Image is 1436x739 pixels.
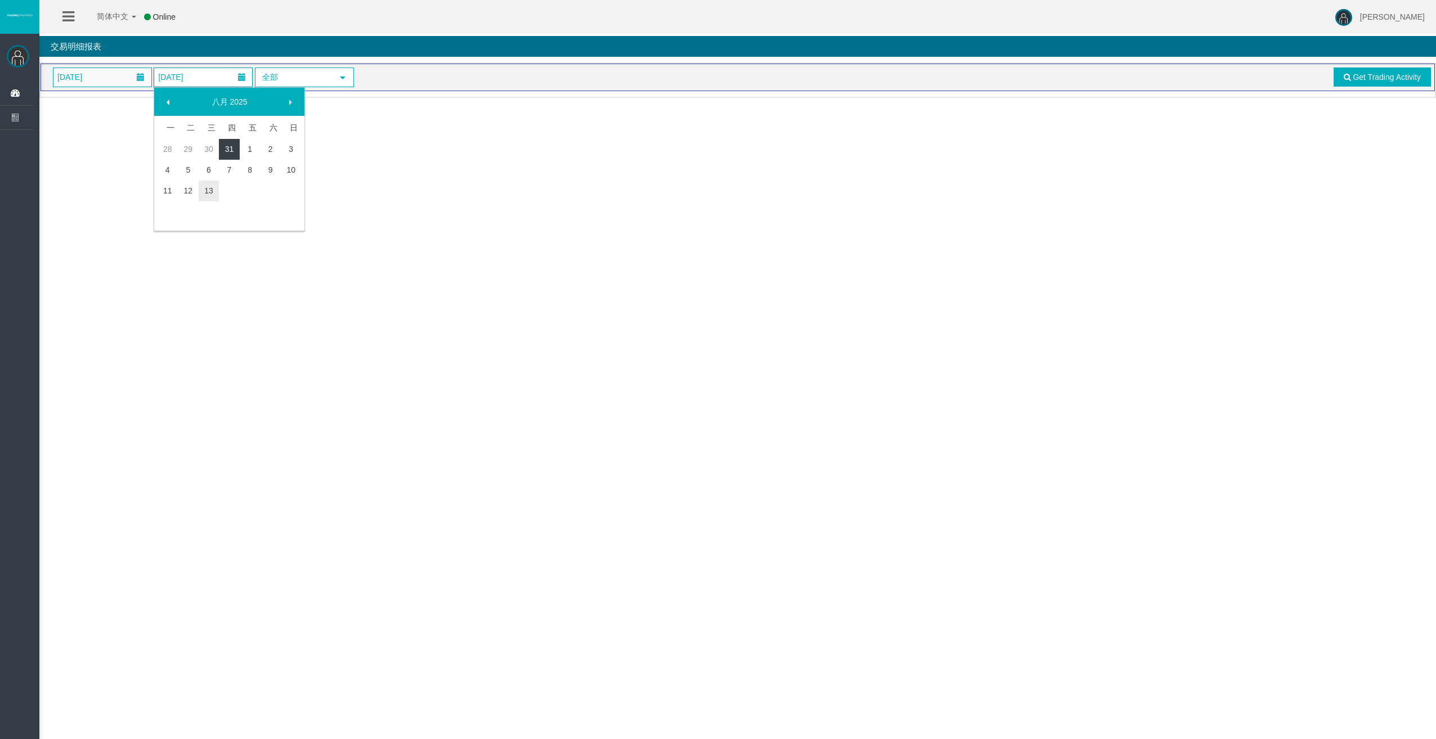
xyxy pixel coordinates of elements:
[1353,73,1421,82] span: Get Trading Activity
[260,118,281,139] th: 星期六
[178,160,199,180] a: 5
[178,139,199,159] a: 29
[6,13,34,17] img: logo.svg
[153,12,176,21] span: Online
[199,118,219,139] th: 星期三
[281,160,302,180] a: 10
[178,181,199,201] a: 12
[219,160,240,180] a: 7
[240,118,261,139] th: 星期五
[199,139,219,159] a: 30
[157,181,178,201] a: 11
[1360,12,1425,21] span: [PERSON_NAME]
[338,73,347,82] span: select
[240,160,261,180] a: 8
[39,36,1436,57] h4: 交易明细报表
[181,92,278,112] a: 八月 2025
[219,118,240,139] th: 星期四
[256,69,333,86] span: 全部
[178,118,199,139] th: 星期二
[281,139,302,159] a: 3
[240,139,261,159] a: 1
[157,160,178,180] a: 4
[281,118,302,139] th: 星期日
[155,69,186,85] span: [DATE]
[260,160,281,180] a: 9
[54,69,86,85] span: [DATE]
[1335,9,1352,26] img: user-image
[199,181,219,201] a: 13
[260,139,281,159] a: 2
[157,118,178,139] th: 星期一
[219,139,240,159] a: 31
[199,181,219,201] td: Current focused date is 13 八月 2025
[199,160,219,180] a: 6
[157,139,178,159] a: 28
[82,12,128,21] span: 简体中文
